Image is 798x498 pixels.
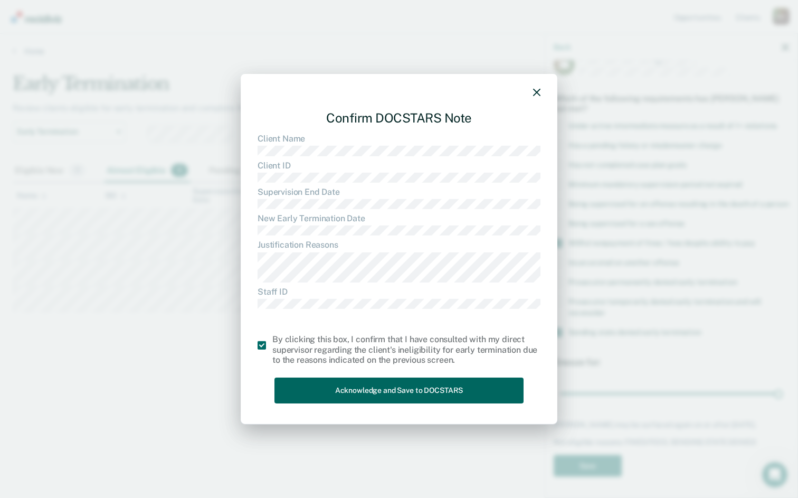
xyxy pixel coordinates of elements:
[258,287,540,297] dt: Staff ID
[258,160,540,170] dt: Client ID
[258,240,540,250] dt: Justification Reasons
[258,134,540,144] dt: Client Name
[272,334,540,365] div: By clicking this box, I confirm that I have consulted with my direct supervisor regarding the cli...
[258,213,540,223] dt: New Early Termination Date
[274,378,524,403] button: Acknowledge and Save to DOCSTARS
[258,101,540,134] div: Confirm DOCSTARS Note
[258,187,540,197] dt: Supervision End Date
